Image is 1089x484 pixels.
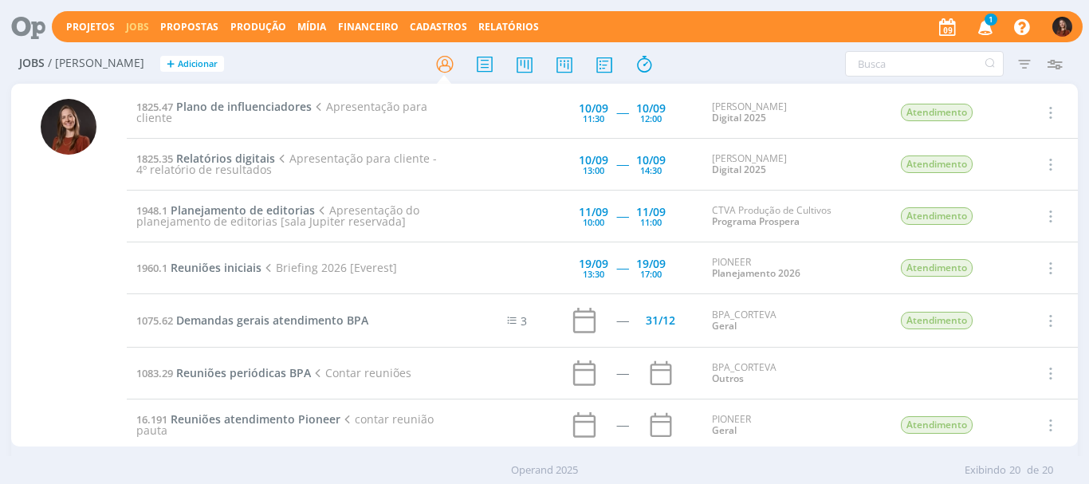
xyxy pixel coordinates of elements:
[136,100,173,114] span: 1825.47
[160,20,218,33] span: Propostas
[712,163,766,176] a: Digital 2025
[226,21,291,33] button: Produção
[521,313,527,329] span: 3
[474,21,544,33] button: Relatórios
[136,151,173,166] span: 1825.35
[712,423,737,437] a: Geral
[712,214,800,228] a: Programa Prospera
[66,20,115,33] a: Projetos
[616,156,628,171] span: -----
[126,20,149,33] a: Jobs
[1042,462,1053,478] span: 20
[901,207,973,225] span: Atendimento
[61,21,120,33] button: Projetos
[901,416,973,434] span: Atendimento
[579,155,608,166] div: 10/09
[171,203,315,218] span: Planejamento de editorias
[176,151,275,166] span: Relatórios digitais
[136,261,167,275] span: 1960.1
[176,313,368,328] span: Demandas gerais atendimento BPA
[136,151,275,166] a: 1825.35Relatórios digitais
[230,20,286,33] a: Produção
[311,365,411,380] span: Contar reuniões
[616,419,628,431] div: -----
[136,151,437,177] span: Apresentação para cliente - 4º relatório de resultados
[136,260,261,275] a: 1960.1Reuniões iniciais
[121,21,154,33] button: Jobs
[640,114,662,123] div: 12:00
[1052,17,1072,37] img: M
[712,362,876,385] div: BPA_CORTEVA
[136,203,167,218] span: 1948.1
[646,315,675,326] div: 31/12
[712,101,876,124] div: [PERSON_NAME]
[19,57,45,70] span: Jobs
[579,258,608,270] div: 19/09
[712,309,876,333] div: BPA_CORTEVA
[616,368,628,379] div: -----
[1009,462,1020,478] span: 20
[261,260,397,275] span: Briefing 2026 [Everest]
[640,218,662,226] div: 11:00
[405,21,472,33] button: Cadastros
[136,313,368,328] a: 1075.62Demandas gerais atendimento BPA
[171,260,261,275] span: Reuniões iniciais
[136,203,419,229] span: Apresentação do planejamento de editorias [sala Jupiter reservada]
[136,412,167,427] span: 16.191
[155,21,223,33] button: Propostas
[136,313,173,328] span: 1075.62
[985,14,997,26] span: 1
[176,99,312,114] span: Plano de influenciadores
[1052,13,1073,41] button: M
[136,411,340,427] a: 16.191Reuniões atendimento Pioneer
[171,411,340,427] span: Reuniões atendimento Pioneer
[901,312,973,329] span: Atendimento
[176,365,311,380] span: Reuniões periódicas BPA
[136,365,311,380] a: 1083.29Reuniões periódicas BPA
[712,257,876,280] div: PIONEER
[636,207,666,218] div: 11/09
[410,20,467,33] span: Cadastros
[712,153,876,176] div: [PERSON_NAME]
[160,56,224,73] button: +Adicionar
[41,99,96,155] img: M
[616,208,628,223] span: -----
[640,166,662,175] div: 14:30
[901,104,973,121] span: Atendimento
[712,319,737,333] a: Geral
[901,155,973,173] span: Atendimento
[636,103,666,114] div: 10/09
[712,111,766,124] a: Digital 2025
[293,21,331,33] button: Mídia
[583,166,604,175] div: 13:00
[616,104,628,120] span: -----
[478,20,539,33] a: Relatórios
[968,13,1001,41] button: 1
[616,315,628,326] div: -----
[712,372,744,385] a: Outros
[579,103,608,114] div: 10/09
[636,155,666,166] div: 10/09
[636,258,666,270] div: 19/09
[583,270,604,278] div: 13:30
[712,205,876,228] div: CTVA Produção de Cultivos
[178,59,218,69] span: Adicionar
[136,411,434,438] span: contar reunião pauta
[297,20,326,33] a: Mídia
[136,203,315,218] a: 1948.1Planejamento de editorias
[712,414,876,437] div: PIONEER
[338,20,399,33] a: Financeiro
[579,207,608,218] div: 11/09
[583,114,604,123] div: 11:30
[48,57,144,70] span: / [PERSON_NAME]
[901,259,973,277] span: Atendimento
[965,462,1006,478] span: Exibindo
[333,21,403,33] button: Financeiro
[640,270,662,278] div: 17:00
[712,266,800,280] a: Planejamento 2026
[583,218,604,226] div: 10:00
[845,51,1004,77] input: Busca
[167,56,175,73] span: +
[1027,462,1039,478] span: de
[616,260,628,275] span: -----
